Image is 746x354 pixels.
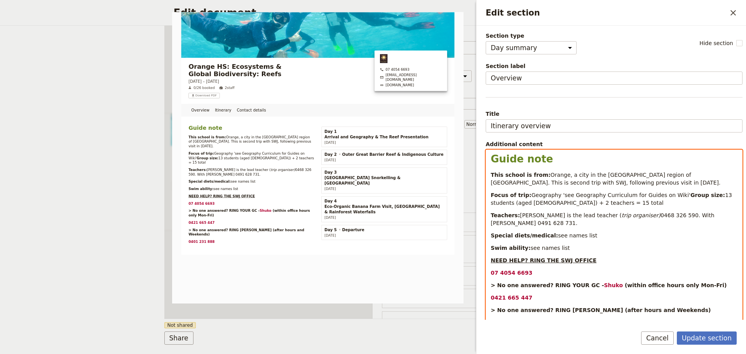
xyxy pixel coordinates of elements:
[486,71,743,85] input: Section label
[57,273,159,279] span: [PERSON_NAME] is the lead teacher (
[28,120,80,129] span: [DATE] – [DATE]
[531,245,570,251] span: see names list
[164,322,196,328] span: Not shared
[486,41,577,54] select: Section type
[28,144,78,153] button: ​Download PDF
[725,192,732,198] span: 13
[625,282,727,288] strong: (within office hours only Mon-Fri)
[106,162,165,184] a: Contact details
[486,110,743,118] span: Title
[375,120,457,128] a: www.smallworldjourneys.com.au
[651,200,664,206] span: total
[28,245,69,251] strong: Focus of trip:
[604,282,623,288] strong: Shuko
[558,232,597,239] span: see names list
[40,145,73,152] span: Download PDF
[464,120,493,129] select: size
[532,192,690,198] span: Geography 'see Geography Curriculum for Guides on Wiki'
[385,120,430,128] span: [DOMAIN_NAME]
[260,205,281,214] span: Day 1
[28,245,215,259] span: Geography 'see Geography Curriculum for Guides on Wiki'
[28,273,57,279] strong: Teachers:
[491,282,604,288] strong: > No one answered? RING YOUR GC -
[41,253,75,259] strong: Group size:
[385,103,457,119] span: [EMAIL_ADDRESS][DOMAIN_NAME]
[690,192,725,198] strong: Group size:
[699,39,733,47] span: Hide section
[491,232,558,239] strong: Special diets/medical:
[28,217,241,239] span: Orange, a city in the [GEOGRAPHIC_DATA] region of [GEOGRAPHIC_DATA]. This is second trip with SWJ...
[677,331,737,345] button: Update section
[486,119,743,133] input: Title
[375,71,388,87] img: Small World Journeys logo
[491,245,531,251] strong: Swim ability:
[491,307,711,313] strong: > No one answered? RING [PERSON_NAME] (after hours and Weekends)
[260,256,278,262] span: [DATE]
[28,198,91,210] span: Guide note
[486,7,727,19] h2: Edit section
[491,153,553,165] span: Guide note
[491,192,532,198] strong: Focus of trip:
[84,253,202,259] span: students (aged [DEMOGRAPHIC_DATA]) + 2
[611,200,649,206] span: teachers = 15
[491,212,520,218] strong: Teachers:
[260,214,437,223] span: Arrival and Geography & The Reef Presentation
[491,319,532,326] strong: 0401 231 888
[491,295,532,301] strong: 0421 665 447
[260,225,278,232] span: [DATE]
[375,94,457,102] span: 07 4054 6693
[622,212,661,218] em: trip organiser)
[491,270,532,276] strong: 07 4054 6693
[491,257,596,263] strong: NEED HELP? RING THE SWJ OFFICE
[159,273,198,279] em: trip organiser)
[491,172,721,186] span: Orange, a city in the [GEOGRAPHIC_DATA] region of [GEOGRAPHIC_DATA]. This is second trip with SWJ...
[76,253,83,259] span: 13
[174,7,561,19] h2: Edit document
[260,275,281,284] span: Day 3
[68,162,106,184] a: Itinerary
[260,244,281,254] span: Day 2
[164,331,193,345] button: Share
[385,94,423,102] span: 07 4054 6693
[641,331,674,345] button: Cancel
[387,317,456,325] button: Suppliers and services
[87,131,103,139] span: 2 staff
[486,32,577,40] span: Section type
[486,140,743,148] div: Additional content
[37,260,49,267] span: total
[727,6,740,19] button: Close drawer
[491,172,551,178] strong: This school is from:
[37,131,70,139] span: 0/26 booked
[520,212,622,218] span: [PERSON_NAME] is the lead teacher (
[290,244,464,254] span: Outer Great Barrier Reef & Indigenous Culture
[28,217,88,223] strong: This school is from:
[486,62,743,70] span: Section label
[491,200,609,206] span: students (aged [DEMOGRAPHIC_DATA]) + 2
[375,103,457,119] a: groups@smallworldjourneys.com.au
[28,162,68,184] a: Overview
